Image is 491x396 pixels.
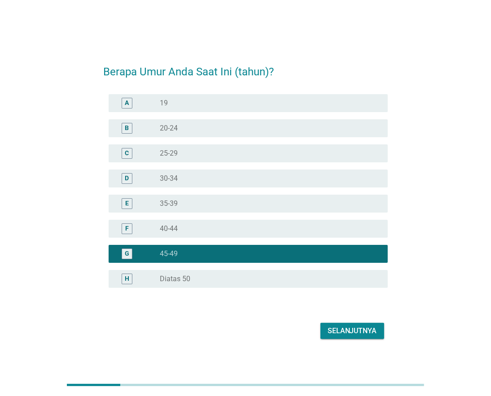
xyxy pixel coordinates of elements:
div: F [125,224,129,233]
label: Diatas 50 [160,274,191,283]
h2: Berapa Umur Anda Saat Ini (tahun)? [103,55,387,80]
div: E [125,199,129,208]
label: 30-34 [160,174,178,183]
label: 40-44 [160,224,178,233]
label: 19 [160,99,168,108]
div: Selanjutnya [328,326,377,336]
div: C [125,148,129,158]
div: B [125,123,129,133]
div: G [125,249,129,258]
button: Selanjutnya [320,323,384,339]
div: D [125,174,129,183]
div: H [125,274,129,283]
label: 45-49 [160,249,178,258]
label: 20-24 [160,124,178,133]
label: 35-39 [160,199,178,208]
label: 25-29 [160,149,178,158]
div: A [125,98,129,108]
